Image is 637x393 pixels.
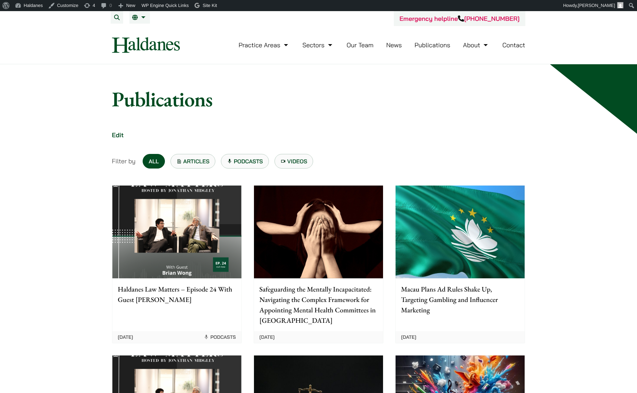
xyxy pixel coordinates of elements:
[202,3,217,8] span: Site Kit
[254,185,383,343] a: Safeguarding the Mentally Incapacitated: Navigating the Complex Framework for Appointing Mental H...
[401,334,416,340] time: [DATE]
[112,156,136,166] span: Filter by
[386,41,402,49] a: News
[502,41,525,49] a: Contact
[118,284,236,305] p: Haldanes Law Matters – Episode 24 With Guest [PERSON_NAME]
[401,284,519,315] p: Macau Plans Ad Rules Shake Up, Targeting Gambling and Influencer Marketing
[112,185,242,343] a: Haldanes Law Matters – Episode 24 With Guest [PERSON_NAME] [DATE] Podcasts
[112,131,124,139] a: Edit
[112,87,525,112] h1: Publications
[260,334,275,340] time: [DATE]
[204,334,236,340] span: Podcasts
[274,154,313,169] a: Videos
[347,41,373,49] a: Our Team
[578,3,615,8] span: [PERSON_NAME]
[239,41,290,49] a: Practice Areas
[112,37,180,53] img: Logo of Haldanes
[415,41,451,49] a: Publications
[132,15,147,20] a: EN
[118,334,133,340] time: [DATE]
[170,154,216,169] a: Articles
[143,154,165,169] a: All
[399,15,519,23] a: Emergency helpline[PHONE_NUMBER]
[260,284,377,326] p: Safeguarding the Mentally Incapacitated: Navigating the Complex Framework for Appointing Mental H...
[463,41,489,49] a: About
[395,185,525,343] a: Macau Plans Ad Rules Shake Up, Targeting Gambling and Influencer Marketing [DATE]
[221,154,269,169] a: Podcasts
[302,41,334,49] a: Sectors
